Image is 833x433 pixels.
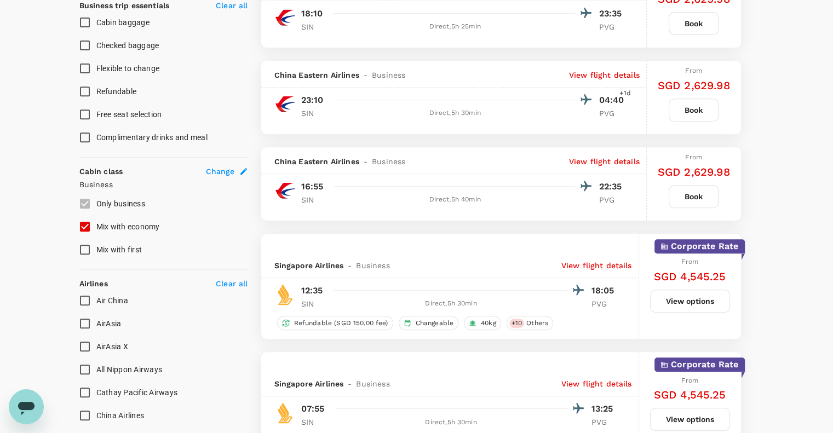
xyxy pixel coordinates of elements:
p: 04:40 [599,94,627,107]
span: From [681,258,698,265]
img: MU [274,7,296,28]
span: China Airlines [96,411,145,420]
p: SIN [301,298,329,309]
p: Corporate Rate [671,358,738,371]
span: Change [206,166,235,177]
span: - [343,260,356,271]
div: Direct , 5h 25min [335,21,575,32]
p: View flight details [561,378,632,389]
p: PVG [591,298,619,309]
p: 23:35 [599,7,627,20]
p: SIN [301,417,329,428]
span: Others [522,319,553,328]
button: View options [650,408,730,431]
button: Book [669,185,719,208]
h6: SGD 4,545.25 [654,268,726,285]
div: Changeable [399,316,459,330]
span: - [343,378,356,389]
div: +10Others [507,316,553,330]
span: Flexible to change [96,64,160,73]
p: 23:10 [301,94,324,107]
p: 18:05 [591,284,619,297]
p: 22:35 [599,180,627,193]
button: Book [669,12,719,35]
span: From [685,67,702,74]
span: Business [356,378,389,389]
span: China Eastern Airlines [274,70,359,80]
strong: Business trip essentials [79,1,170,10]
p: Business [79,179,248,190]
span: Cabin baggage [96,18,150,27]
p: 13:25 [591,402,619,415]
img: SQ [274,402,296,424]
iframe: Button to launch messaging window [9,389,44,424]
div: Direct , 5h 30min [335,417,567,428]
span: Refundable [96,87,137,96]
span: Air China [96,296,128,305]
span: Singapore Airlines [274,260,344,271]
span: Only business [96,199,145,208]
span: Mix with economy [96,222,160,231]
span: AirAsia X [96,342,128,351]
p: SIN [301,21,329,32]
span: - [359,70,372,80]
span: China Eastern Airlines [274,156,359,167]
span: All Nippon Airways [96,365,163,374]
p: Clear all [216,278,248,289]
img: SQ [274,284,296,305]
p: View flight details [569,70,640,80]
span: Refundable (SGD 150.00 fee) [290,319,393,328]
p: 12:35 [301,284,323,297]
span: Changeable [411,319,458,328]
p: PVG [599,108,627,119]
p: PVG [591,417,619,428]
div: Direct , 5h 30min [335,298,567,309]
span: Complimentary drinks and meal [96,133,208,142]
p: Corporate Rate [671,240,738,253]
p: View flight details [569,156,640,167]
span: From [681,377,698,384]
span: Checked baggage [96,41,159,50]
p: 18:10 [301,7,323,20]
div: 40kg [464,316,501,330]
span: AirAsia [96,319,122,328]
span: + 10 [509,319,524,328]
button: Book [669,99,719,122]
span: Business [372,156,405,167]
p: 07:55 [301,402,325,415]
h6: SGD 2,629.98 [658,77,730,94]
p: SIN [301,108,329,119]
span: Business [356,260,389,271]
span: Free seat selection [96,110,162,119]
button: View options [650,290,730,313]
p: 16:55 [301,180,324,193]
span: - [359,156,372,167]
div: Direct , 5h 30min [335,108,575,119]
span: Business [372,70,405,80]
p: SIN [301,194,329,205]
span: Cathay Pacific Airways [96,388,178,397]
span: Mix with first [96,245,142,254]
h6: SGD 2,629.98 [658,163,730,181]
p: PVG [599,194,627,205]
img: MU [274,93,296,115]
p: View flight details [561,260,632,271]
img: MU [274,180,296,201]
span: Singapore Airlines [274,378,344,389]
span: From [685,153,702,161]
div: Direct , 5h 40min [335,194,575,205]
strong: Airlines [79,279,108,288]
div: Refundable (SGD 150.00 fee) [277,316,393,330]
p: PVG [599,21,627,32]
span: 40kg [476,319,501,328]
span: +1d [619,88,630,99]
strong: Cabin class [79,167,123,176]
h6: SGD 4,545.25 [654,386,726,403]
